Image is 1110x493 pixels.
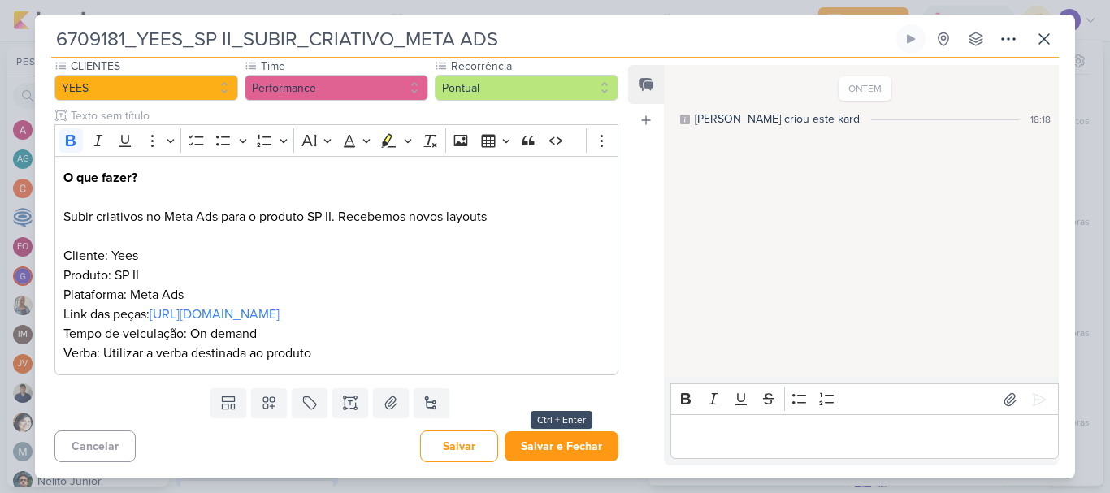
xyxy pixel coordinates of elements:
div: Editor toolbar [670,383,1059,415]
div: 18:18 [1030,112,1051,127]
div: Ctrl + Enter [531,411,592,429]
div: Ligar relógio [904,32,917,45]
a: [URL][DOMAIN_NAME] [150,306,280,322]
button: Pontual [435,75,618,101]
p: Subir criativos no Meta Ads para o produto SP II. Recebemos novos layouts [63,168,609,227]
label: CLIENTES [69,58,238,75]
input: Kard Sem Título [51,24,893,54]
label: Time [259,58,428,75]
button: YEES [54,75,238,101]
div: Editor editing area: main [54,156,618,376]
label: Recorrência [449,58,618,75]
div: Editor toolbar [54,124,618,156]
button: Salvar [420,430,498,462]
div: [PERSON_NAME] criou este kard [695,110,860,128]
button: Salvar e Fechar [505,431,618,461]
div: Editor editing area: main [670,414,1059,459]
p: Plataforma: Meta Ads [63,285,609,305]
strong: O que fazer? [63,170,137,186]
p: Link das peças: Tempo de veiculação: On demand Verba: Utilizar a verba destinada ao produto [63,305,609,363]
input: Texto sem título [67,107,618,124]
button: Performance [245,75,428,101]
p: Cliente: Yees Produto: SP II [63,246,609,285]
button: Cancelar [54,430,136,462]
